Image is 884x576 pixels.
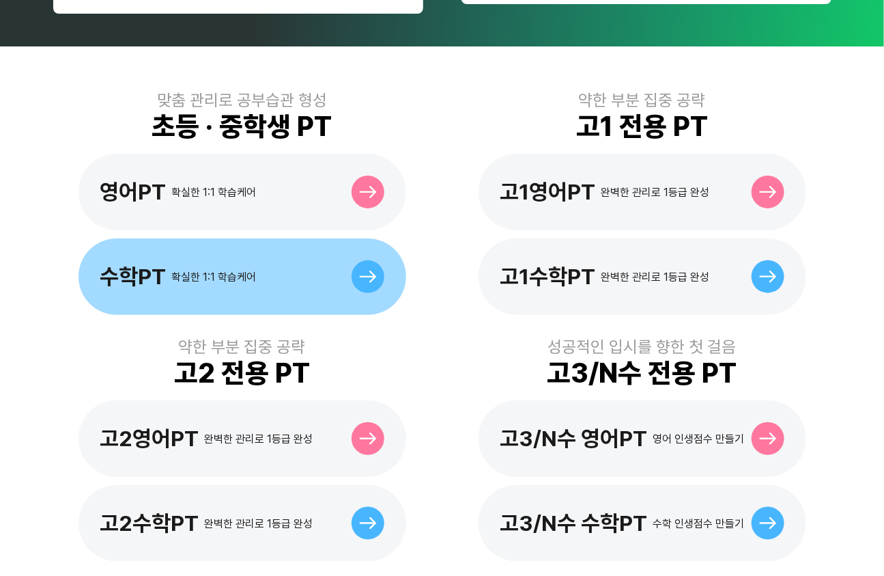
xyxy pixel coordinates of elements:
div: 수학 인생점수 만들기 [653,517,745,530]
div: 고1영어PT [500,179,596,205]
div: 초등 · 중학생 PT [152,110,332,143]
div: 맞춤 관리로 공부습관 형성 [157,90,327,110]
div: 고2수학PT [100,510,199,536]
div: 수학PT [100,264,167,290]
div: 고2영어PT [100,426,199,452]
div: 성공적인 입시를 향한 첫 걸음 [548,337,737,357]
div: 고3/N수 전용 PT [547,357,737,389]
div: 완벽한 관리로 1등급 완성 [205,517,313,530]
div: 고1 전용 PT [576,110,708,143]
div: 완벽한 관리로 1등급 완성 [601,186,710,199]
div: 완벽한 관리로 1등급 완성 [601,271,710,284]
div: 영어 인생점수 만들기 [653,433,745,445]
div: 약한 부분 집중 공략 [179,337,306,357]
div: 확실한 1:1 학습케어 [172,186,257,199]
div: 영어PT [100,179,167,205]
div: 고3/N수 영어PT [500,426,648,452]
div: 약한 부분 집중 공략 [579,90,706,110]
div: 고2 전용 PT [174,357,310,389]
div: 고3/N수 수학PT [500,510,648,536]
div: 고1수학PT [500,264,596,290]
div: 완벽한 관리로 1등급 완성 [205,433,313,445]
div: 확실한 1:1 학습케어 [172,271,257,284]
